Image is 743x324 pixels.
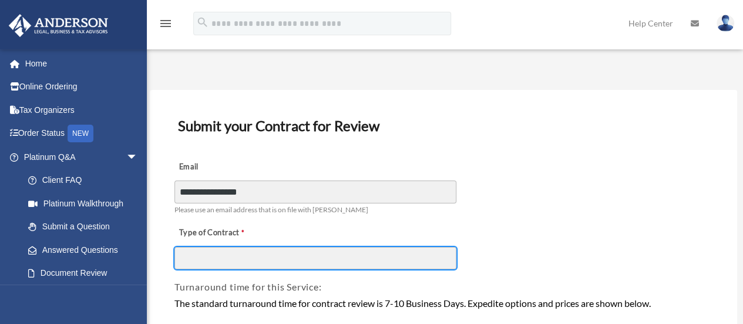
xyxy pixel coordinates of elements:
a: Platinum Walkthrough [16,192,156,215]
span: Turnaround time for this Service: [174,281,321,292]
a: Tax Organizers [8,98,156,122]
div: NEW [68,125,93,142]
a: Order StatusNEW [8,122,156,146]
i: search [196,16,209,29]
a: Online Ordering [8,75,156,99]
a: Document Review [16,262,150,285]
a: Home [8,52,156,75]
i: menu [159,16,173,31]
a: Client FAQ [16,169,156,192]
span: arrow_drop_down [126,145,150,169]
label: Type of Contract [174,225,292,241]
a: Answered Questions [16,238,156,262]
span: Please use an email address that is on file with [PERSON_NAME] [174,205,368,214]
a: menu [159,21,173,31]
h3: Submit your Contract for Review [173,113,714,138]
img: User Pic [717,15,734,32]
a: Platinum Q&Aarrow_drop_down [8,145,156,169]
a: Submit a Question [16,215,156,239]
label: Email [174,159,292,175]
img: Anderson Advisors Platinum Portal [5,14,112,37]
